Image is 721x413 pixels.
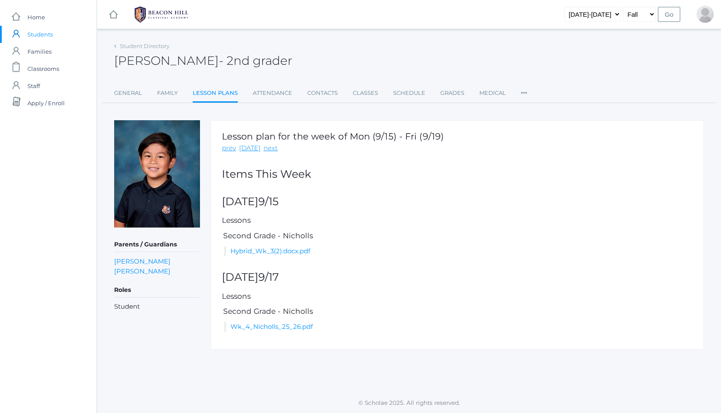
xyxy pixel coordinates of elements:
[27,77,40,94] span: Staff
[222,216,693,225] h5: Lessons
[97,398,721,407] p: © Scholae 2025. All rights reserved.
[27,94,65,112] span: Apply / Enroll
[222,307,693,316] h5: Second Grade - Nicholls
[114,237,200,252] h5: Parents / Guardians
[440,85,464,102] a: Grades
[264,143,278,153] a: next
[27,26,53,43] span: Students
[222,271,693,283] h2: [DATE]
[114,120,200,228] img: Nico Soratorio
[27,60,59,77] span: Classrooms
[114,302,200,312] li: Student
[157,85,178,102] a: Family
[307,85,338,102] a: Contacts
[114,266,170,276] a: [PERSON_NAME]
[193,85,238,103] a: Lesson Plans
[129,4,194,25] img: BHCALogos-05-308ed15e86a5a0abce9b8dd61676a3503ac9727e845dece92d48e8588c001991.png
[230,247,310,255] a: Hybrid_Wk_3(2).docx.pdf
[222,232,693,240] h5: Second Grade - Nicholls
[222,168,693,180] h2: Items This Week
[27,9,45,26] span: Home
[239,143,261,153] a: [DATE]
[222,143,236,153] a: prev
[114,85,142,102] a: General
[258,195,279,208] span: 9/15
[353,85,378,102] a: Classes
[479,85,506,102] a: Medical
[219,53,292,68] span: - 2nd grader
[230,322,313,331] a: Wk_4_Nicholls_25_26.pdf
[114,283,200,298] h5: Roles
[253,85,292,102] a: Attendance
[222,196,693,208] h2: [DATE]
[658,7,680,22] input: Go
[258,270,279,283] span: 9/17
[114,256,170,266] a: [PERSON_NAME]
[114,54,292,67] h2: [PERSON_NAME]
[393,85,425,102] a: Schedule
[120,43,170,49] a: Student Directory
[27,43,51,60] span: Families
[222,131,444,141] h1: Lesson plan for the week of Mon (9/15) - Fri (9/19)
[697,6,714,23] div: Lew Soratorio
[222,292,693,301] h5: Lessons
